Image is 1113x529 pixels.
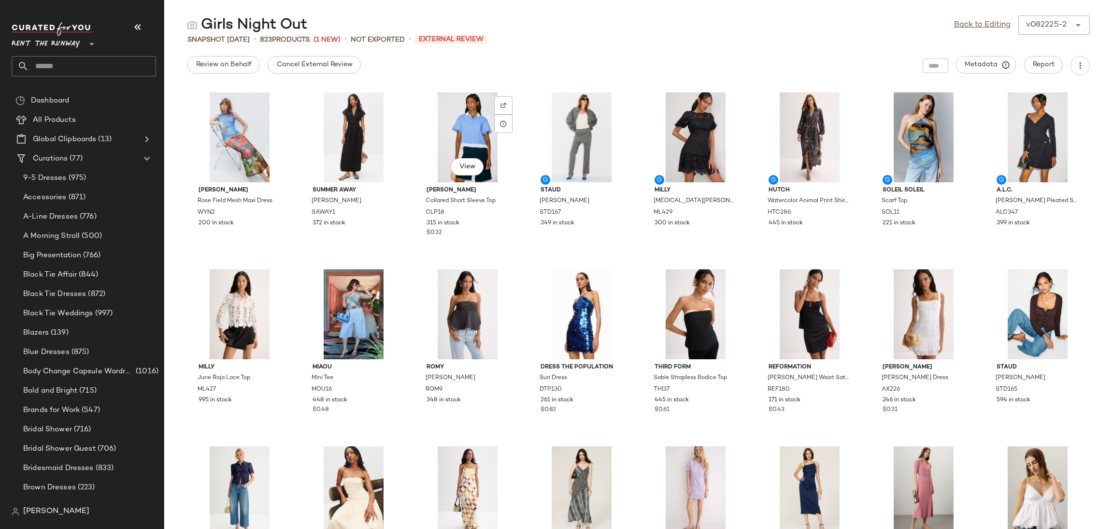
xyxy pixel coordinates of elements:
span: • [409,34,411,45]
span: Rent the Runway [12,33,80,50]
span: 372 in stock [313,219,345,228]
img: ML429.jpg [647,92,744,182]
span: THI37 [654,385,670,394]
span: Watercolor Animal Print Shirt Dress [768,197,850,206]
span: Snapshot [DATE] [187,35,250,45]
span: Business Casual [23,501,82,513]
span: ROM9 [426,385,442,394]
span: [PERSON_NAME] [427,186,509,195]
img: ML427.jpg [191,269,288,359]
span: (844) [77,269,98,280]
span: A-Line Dresses [23,211,78,222]
span: Metadata [964,60,1008,69]
span: HTC286 [768,208,791,217]
span: 448 in stock [313,396,347,405]
div: v082225-2 [1026,19,1067,31]
span: 261 in stock [541,396,573,405]
span: (833) [94,463,114,474]
span: SAWAY1 [312,208,335,217]
span: (871) [67,192,86,203]
img: cfy_white_logo.C9jOOHJF.svg [12,22,94,36]
span: AX226 [882,385,900,394]
span: Milly [655,186,737,195]
span: $0.48 [313,406,328,414]
span: [MEDICAL_DATA][PERSON_NAME] Mosaic Dress [654,197,736,206]
div: Products [260,35,310,45]
span: Bridesmaid Dresses [23,463,94,474]
span: (776) [78,211,97,222]
span: 348 in stock [427,396,461,405]
span: Black Tie Weddings [23,308,93,319]
a: Back to Editing [954,19,1011,31]
span: $0.31 [883,406,898,414]
span: 445 in stock [769,219,803,228]
img: ALC347.jpg [989,92,1086,182]
span: • [344,34,347,45]
span: Bridal Shower [23,424,72,435]
img: AX226.jpg [875,269,972,359]
span: Dress The Population [541,363,623,372]
span: View [459,163,475,171]
span: (13) [96,134,112,145]
span: 300 in stock [655,219,690,228]
span: Black Tie Affair [23,269,77,280]
img: SAWAY1.jpg [305,92,402,182]
img: svg%3e [12,508,19,515]
span: Summer Away [313,186,395,195]
span: (547) [80,405,100,416]
span: Mini Tee [312,374,333,382]
span: ML429 [654,208,672,217]
span: [PERSON_NAME] Dress [882,374,948,382]
span: [PERSON_NAME] Pleated Skirt [996,197,1078,206]
span: Staud [541,186,623,195]
img: CLP18.jpg [419,92,516,182]
span: Global Clipboards [33,134,96,145]
span: Dashboard [31,95,69,106]
span: Big Presentation [23,250,81,261]
button: Cancel External Review [268,56,360,73]
span: Black Tie Dresses [23,289,86,300]
div: Girls Night Out [187,15,307,35]
span: ML427 [198,385,216,394]
span: THIRD FORM [655,363,737,372]
span: Brown Dresses [23,482,76,493]
span: [PERSON_NAME] [996,374,1045,382]
span: (1876) [82,501,105,513]
span: Review on Behalf [196,61,252,69]
span: ALC347 [996,208,1018,217]
span: 221 in stock [883,219,915,228]
img: STD167.jpg [533,92,630,182]
img: ROM9.jpg [419,269,516,359]
span: • [254,34,256,45]
button: View [451,158,484,176]
img: svg%3e [500,103,506,108]
span: 823 [260,36,272,44]
button: Metadata [956,56,1016,73]
span: Rose Field Mesh Maxi Dress [198,197,272,206]
span: (139) [49,327,69,338]
span: Collared Short Sleeve Top [426,197,496,206]
img: svg%3e [187,20,197,30]
span: STD165 [996,385,1017,394]
span: [PERSON_NAME] [426,374,475,382]
img: REF180.jpg [761,269,858,359]
span: Blue Dresses [23,347,70,358]
span: Sable Strapless Bodice Top [654,374,727,382]
span: $0.83 [541,406,556,414]
span: Curations [33,153,68,164]
span: 349 in stock [541,219,574,228]
span: [PERSON_NAME] [883,363,965,372]
span: External Review [415,35,487,44]
span: STD167 [540,208,561,217]
span: 200 in stock [199,219,234,228]
span: SOL11 [882,208,899,217]
span: 9-5 Dresses [23,173,67,184]
span: [PERSON_NAME] [540,197,589,206]
span: 995 in stock [199,396,232,405]
span: (872) [86,289,105,300]
button: Review on Behalf [187,56,260,73]
span: Reformation [769,363,851,372]
span: Bold and Bright [23,385,77,397]
span: A.L.C. [997,186,1079,195]
span: $0.32 [427,229,442,237]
